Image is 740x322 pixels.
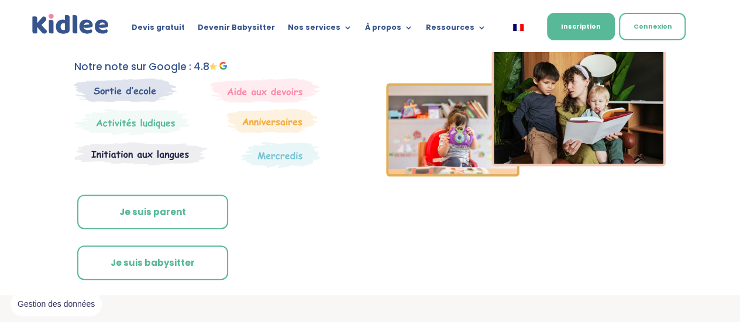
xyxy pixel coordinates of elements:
[210,78,320,103] img: weekends
[77,195,228,230] a: Je suis parent
[386,166,666,180] picture: Imgs-2
[77,245,228,281] a: Je suis babysitter
[198,23,275,36] a: Devenir Babysitter
[426,23,486,36] a: Ressources
[513,24,524,31] img: Français
[30,12,112,37] img: logo_kidlee_bleu
[74,141,207,166] img: Atelier thematique
[11,292,102,317] button: Gestion des données
[241,141,320,168] img: Thematique
[226,109,318,133] img: Anniversaire
[288,23,352,36] a: Nos services
[74,109,190,136] img: Mercredi
[74,78,177,102] img: Sortie decole
[30,12,112,37] a: Kidlee Logo
[365,23,413,36] a: À propos
[547,13,615,40] a: Inscription
[18,299,95,310] span: Gestion des données
[74,58,354,75] p: Notre note sur Google : 4.8
[132,23,185,36] a: Devis gratuit
[619,13,686,40] a: Connexion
